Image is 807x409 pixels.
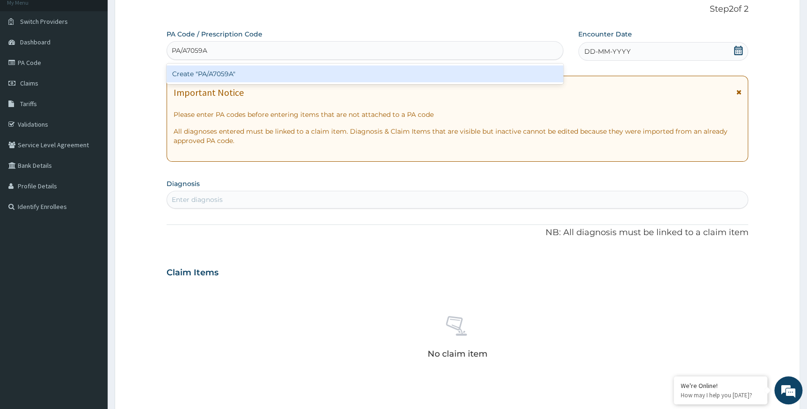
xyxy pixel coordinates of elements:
p: NB: All diagnosis must be linked to a claim item [167,227,749,239]
div: Chat with us now [49,52,157,65]
img: d_794563401_company_1708531726252_794563401 [17,47,38,70]
span: Claims [20,79,38,87]
div: Create "PA/A7059A" [167,65,563,82]
p: All diagnoses entered must be linked to a claim item. Diagnosis & Claim Items that are visible bu... [174,127,742,145]
div: We're Online! [681,381,760,390]
h1: Important Notice [174,87,244,98]
textarea: Type your message and hit 'Enter' [5,255,178,288]
div: Minimize live chat window [153,5,176,27]
p: Please enter PA codes before entering items that are not attached to a PA code [174,110,742,119]
p: Step 2 of 2 [167,4,749,14]
p: How may I help you today? [681,391,760,399]
h3: Claim Items [167,268,218,278]
div: Enter diagnosis [172,195,223,204]
span: Switch Providers [20,17,68,26]
label: PA Code / Prescription Code [167,29,262,39]
span: DD-MM-YYYY [584,47,631,56]
span: We're online! [54,118,129,212]
span: Tariffs [20,100,37,108]
span: Dashboard [20,38,51,46]
label: Diagnosis [167,179,200,188]
p: No claim item [427,349,487,359]
label: Encounter Date [578,29,632,39]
